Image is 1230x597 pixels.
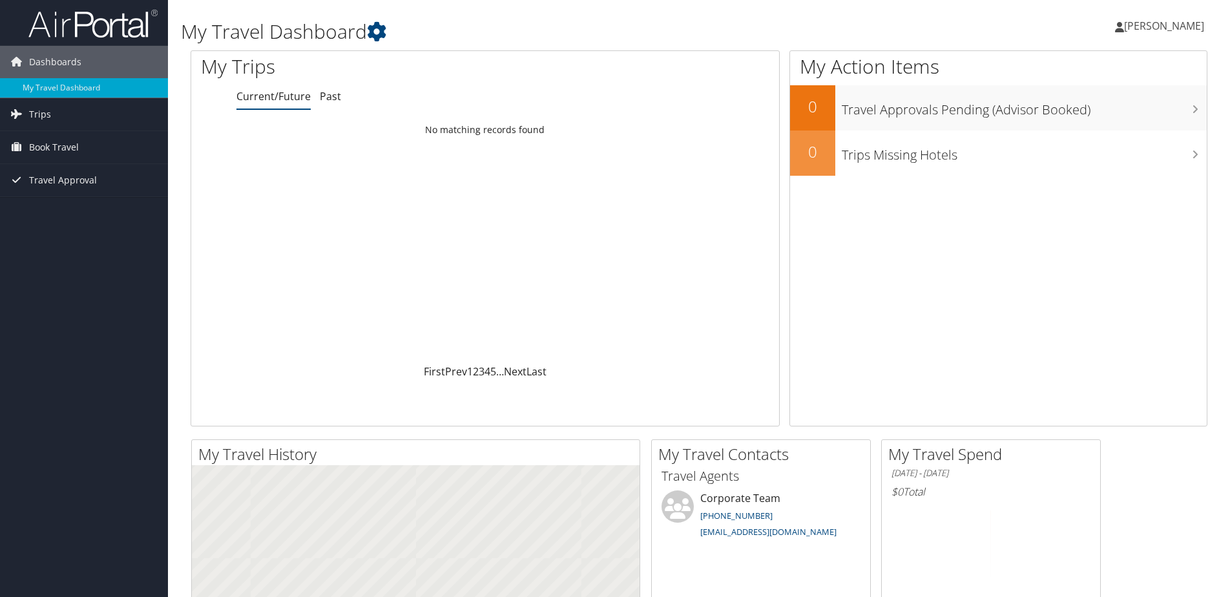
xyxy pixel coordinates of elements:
span: [PERSON_NAME] [1124,19,1204,33]
li: Corporate Team [655,490,867,543]
h3: Trips Missing Hotels [842,140,1207,164]
h2: 0 [790,96,835,118]
img: airportal-logo.png [28,8,158,39]
a: First [424,364,445,379]
a: Prev [445,364,467,379]
h2: 0 [790,141,835,163]
a: Last [526,364,547,379]
h3: Travel Approvals Pending (Advisor Booked) [842,94,1207,119]
h1: My Action Items [790,53,1207,80]
a: 0Travel Approvals Pending (Advisor Booked) [790,85,1207,131]
a: Past [320,89,341,103]
a: [PHONE_NUMBER] [700,510,773,521]
span: Dashboards [29,46,81,78]
a: 1 [467,364,473,379]
span: Travel Approval [29,164,97,196]
a: Current/Future [236,89,311,103]
h2: My Travel Spend [888,443,1100,465]
h2: My Travel Contacts [658,443,870,465]
h6: [DATE] - [DATE] [891,467,1090,479]
a: 0Trips Missing Hotels [790,131,1207,176]
a: 5 [490,364,496,379]
span: Trips [29,98,51,131]
a: 2 [473,364,479,379]
h1: My Trips [201,53,525,80]
h3: Travel Agents [662,467,860,485]
h2: My Travel History [198,443,640,465]
a: Next [504,364,526,379]
a: 3 [479,364,485,379]
span: Book Travel [29,131,79,163]
td: No matching records found [191,118,779,141]
h6: Total [891,485,1090,499]
a: 4 [485,364,490,379]
h1: My Travel Dashboard [181,18,871,45]
a: [EMAIL_ADDRESS][DOMAIN_NAME] [700,526,837,538]
a: [PERSON_NAME] [1115,6,1217,45]
span: $0 [891,485,903,499]
span: … [496,364,504,379]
